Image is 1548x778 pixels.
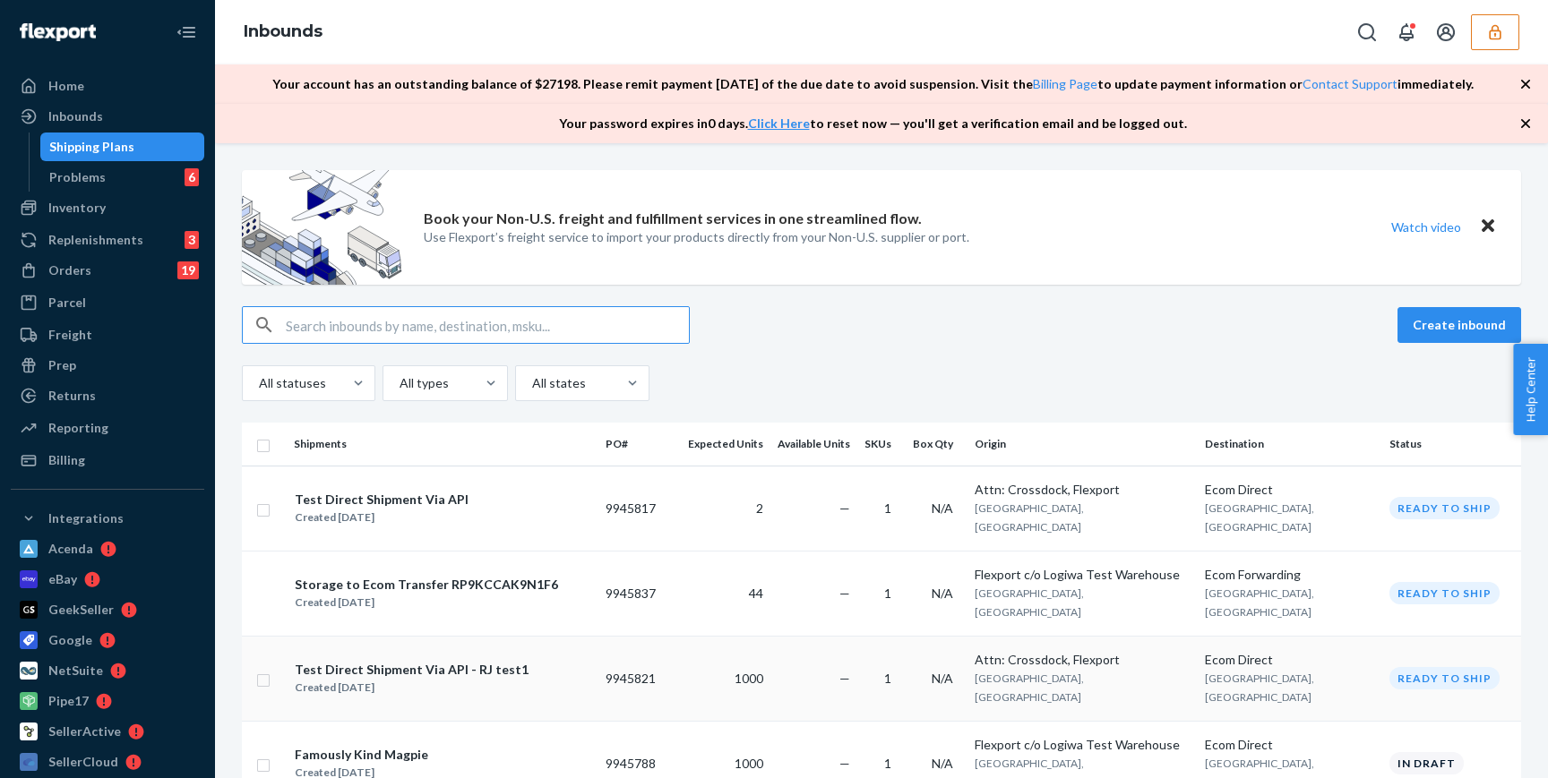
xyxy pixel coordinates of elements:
[48,231,143,249] div: Replenishments
[598,423,681,466] th: PO#
[177,261,199,279] div: 19
[1205,736,1375,754] div: Ecom Direct
[244,21,322,41] a: Inbounds
[1513,344,1548,435] button: Help Center
[11,288,204,317] a: Parcel
[884,500,891,516] span: 1
[839,756,850,771] span: —
[11,534,204,563] a: Acenda
[839,671,850,686] span: —
[1205,586,1314,619] span: [GEOGRAPHIC_DATA], [GEOGRAPHIC_DATA]
[11,226,204,254] a: Replenishments3
[48,261,91,279] div: Orders
[11,504,204,533] button: Integrations
[48,509,124,527] div: Integrations
[424,209,922,229] p: Book your Non-U.S. freight and fulfillment services in one streamlined flow.
[11,102,204,131] a: Inbounds
[48,631,92,649] div: Google
[1389,582,1500,604] div: Ready to ship
[1205,566,1375,584] div: Ecom Forwarding
[40,163,205,192] a: Problems6
[884,671,891,686] span: 1
[1205,501,1314,534] span: [GEOGRAPHIC_DATA], [GEOGRAPHIC_DATA]
[906,423,967,466] th: Box Qty
[932,671,953,686] span: N/A
[48,326,92,344] div: Freight
[1428,14,1464,50] button: Open account menu
[11,193,204,222] a: Inventory
[884,586,891,601] span: 1
[295,679,529,697] div: Created [DATE]
[975,566,1191,584] div: Flexport c/o Logiwa Test Warehouse
[749,586,763,601] span: 44
[857,423,906,466] th: SKUs
[295,576,558,594] div: Storage to Ecom Transfer RP9KCCAK9N1F6
[295,661,529,679] div: Test Direct Shipment Via API - RJ test1
[932,586,953,601] span: N/A
[1389,14,1424,50] button: Open notifications
[48,294,86,312] div: Parcel
[48,662,103,680] div: NetSuite
[1033,76,1097,91] a: Billing Page
[424,228,969,246] p: Use Flexport’s freight service to import your products directly from your Non-U.S. supplier or port.
[975,651,1191,669] div: Attn: Crossdock, Flexport
[598,636,681,721] td: 9945821
[975,586,1084,619] span: [GEOGRAPHIC_DATA], [GEOGRAPHIC_DATA]
[839,586,850,601] span: —
[1389,752,1464,774] div: In draft
[748,115,810,131] a: Click Here
[295,509,469,526] div: Created [DATE]
[48,570,77,588] div: eBay
[48,387,96,405] div: Returns
[1389,497,1500,519] div: Ready to ship
[1303,76,1397,91] a: Contact Support
[272,75,1474,93] p: Your account has an outstanding balance of $ 27198 . Please remit payment [DATE] of the due date ...
[295,594,558,611] div: Created [DATE]
[295,491,469,509] div: Test Direct Shipment Via API
[756,500,763,516] span: 2
[530,374,532,392] input: All states
[975,671,1084,704] span: [GEOGRAPHIC_DATA], [GEOGRAPHIC_DATA]
[932,756,953,771] span: N/A
[49,168,106,186] div: Problems
[185,231,199,249] div: 3
[48,356,76,374] div: Prep
[1397,307,1521,343] button: Create inbound
[257,374,259,392] input: All statuses
[11,626,204,654] a: Google
[11,748,204,776] a: SellerCloud
[1382,423,1521,466] th: Status
[287,423,598,466] th: Shipments
[20,23,96,41] img: Flexport logo
[11,351,204,380] a: Prep
[11,414,204,442] a: Reporting
[1198,423,1382,466] th: Destination
[11,687,204,715] a: Pipe17
[48,601,114,619] div: GeekSeller
[1205,651,1375,669] div: Ecom Direct
[1205,671,1314,704] span: [GEOGRAPHIC_DATA], [GEOGRAPHIC_DATA]
[735,671,763,686] span: 1000
[11,72,204,100] a: Home
[48,540,93,558] div: Acenda
[884,756,891,771] span: 1
[598,466,681,551] td: 9945817
[598,551,681,636] td: 9945837
[11,717,204,746] a: SellerActive
[48,199,106,217] div: Inventory
[11,565,204,594] a: eBay
[286,307,689,343] input: Search inbounds by name, destination, msku...
[967,423,1198,466] th: Origin
[1476,214,1500,240] button: Close
[770,423,857,466] th: Available Units
[1389,667,1500,689] div: Ready to ship
[11,381,204,410] a: Returns
[168,14,204,50] button: Close Navigation
[229,6,337,58] ol: breadcrumbs
[975,501,1084,534] span: [GEOGRAPHIC_DATA], [GEOGRAPHIC_DATA]
[975,736,1191,754] div: Flexport c/o Logiwa Test Warehouse
[48,419,108,437] div: Reporting
[295,746,428,764] div: Famously Kind Magpie
[559,115,1187,133] p: Your password expires in 0 days . to reset now — you'll get a verification email and be logged out.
